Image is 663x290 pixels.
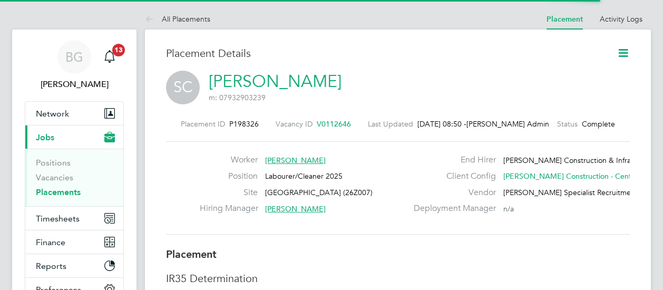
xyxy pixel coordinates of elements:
a: All Placements [145,14,210,24]
span: Finance [36,237,65,247]
a: Vacancies [36,172,73,182]
span: [PERSON_NAME] [265,204,326,214]
div: Jobs [25,149,123,206]
span: V0112646 [317,119,351,129]
label: Last Updated [368,119,413,129]
a: Activity Logs [600,14,642,24]
label: Site [200,187,258,198]
span: Complete [582,119,615,129]
label: Deployment Manager [407,203,496,214]
button: Network [25,102,123,125]
a: [PERSON_NAME] [209,71,342,92]
a: Positions [36,158,71,168]
button: Finance [25,230,123,254]
span: BG [65,50,83,64]
label: End Hirer [407,154,496,166]
button: Timesheets [25,207,123,230]
span: P198326 [229,119,259,129]
label: Placement ID [181,119,225,129]
span: 13 [112,44,125,56]
label: Vendor [407,187,496,198]
span: [PERSON_NAME] Construction - Central [503,171,639,181]
span: Reports [36,261,66,271]
span: n/a [503,204,514,214]
span: Bradley George [25,78,124,91]
span: Labourer/Cleaner 2025 [265,171,343,181]
b: Placement [166,248,217,260]
span: [GEOGRAPHIC_DATA] (26Z007) [265,188,373,197]
h3: Placement Details [166,46,601,60]
a: BG[PERSON_NAME] [25,40,124,91]
span: SC [166,71,200,104]
label: Position [200,171,258,182]
a: Placements [36,187,81,197]
label: Status [557,119,578,129]
h3: IR35 Determination [166,272,630,285]
button: Reports [25,254,123,277]
span: [PERSON_NAME] [265,156,326,165]
a: Placement [547,15,583,24]
span: Jobs [36,132,54,142]
label: Hiring Manager [200,203,258,214]
span: Timesheets [36,214,80,224]
span: Network [36,109,69,119]
span: m: 07932903239 [209,93,266,102]
button: Jobs [25,125,123,149]
label: Vacancy ID [276,119,313,129]
span: [PERSON_NAME] Construction & Infrast… [503,156,644,165]
a: 13 [99,40,120,74]
label: Client Config [407,171,496,182]
span: [DATE] 08:50 - [417,119,466,129]
label: Worker [200,154,258,166]
span: [PERSON_NAME] Admin [466,119,540,129]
